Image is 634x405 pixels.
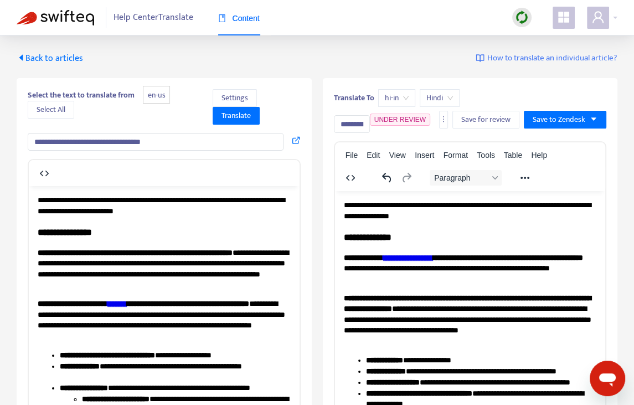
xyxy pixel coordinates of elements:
[28,89,135,101] b: Select the text to translate from
[430,170,502,186] button: Block Paragraph
[531,151,547,160] span: Help
[17,51,83,66] span: Back to articles
[143,86,170,104] span: en-us
[17,53,25,62] span: caret-left
[440,115,447,123] span: more
[504,151,522,160] span: Table
[221,110,251,122] span: Translate
[426,90,453,106] span: Hindi
[114,7,193,28] span: Help Center Translate
[487,52,617,65] span: How to translate an individual article?
[218,14,260,23] span: Content
[590,361,625,396] iframe: Button to launch messaging window
[415,151,434,160] span: Insert
[37,104,65,116] span: Select All
[374,116,426,124] span: UNDER REVIEW
[524,111,606,129] button: Save to Zendeskcaret-down
[591,11,605,24] span: user
[221,92,248,104] span: Settings
[334,91,374,104] b: Translate To
[218,14,226,22] span: book
[385,90,409,106] span: hi-in
[389,151,406,160] span: View
[444,151,468,160] span: Format
[476,52,617,65] a: How to translate an individual article?
[28,101,74,119] button: Select All
[476,54,484,63] img: image-link
[378,170,396,186] button: Undo
[557,11,570,24] span: appstore
[439,111,448,129] button: more
[367,151,380,160] span: Edit
[452,111,519,129] button: Save for review
[590,115,597,123] span: caret-down
[461,114,511,126] span: Save for review
[213,89,257,107] button: Settings
[213,107,260,125] button: Translate
[516,170,534,186] button: Reveal or hide additional toolbar items
[397,170,416,186] button: Redo
[515,11,529,24] img: sync.dc5367851b00ba804db3.png
[434,173,488,182] span: Paragraph
[477,151,495,160] span: Tools
[533,114,585,126] span: Save to Zendesk
[346,151,358,160] span: File
[17,10,94,25] img: Swifteq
